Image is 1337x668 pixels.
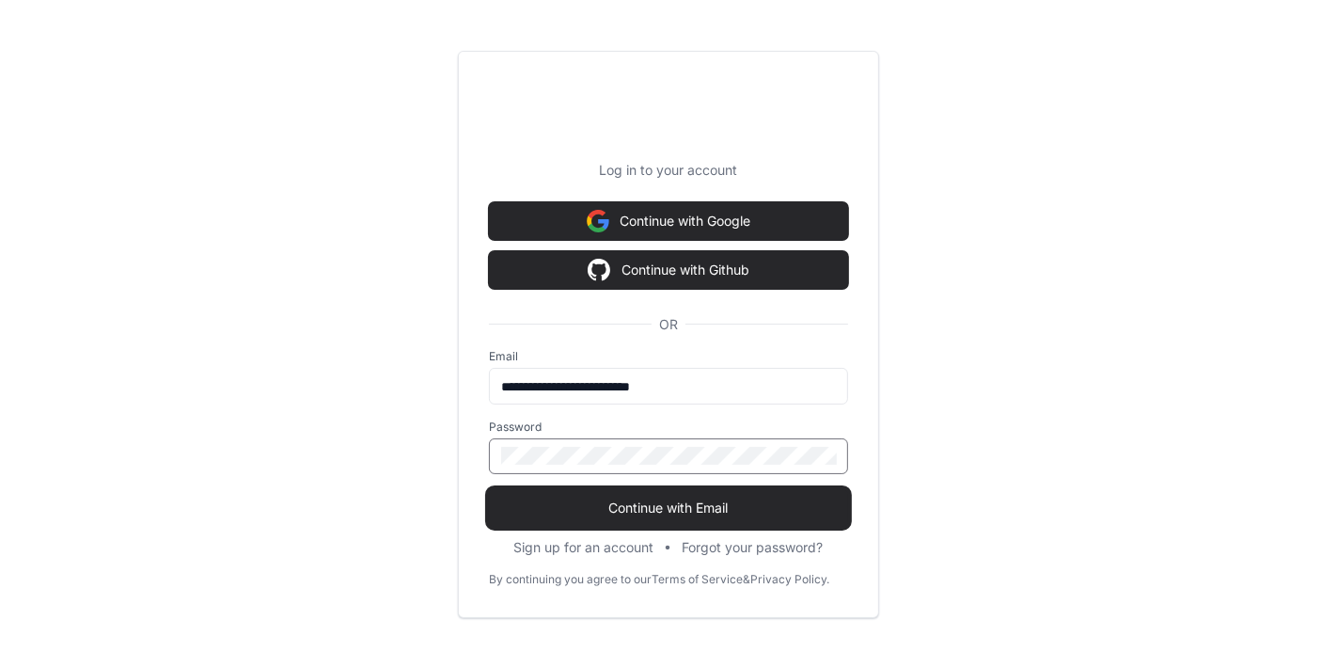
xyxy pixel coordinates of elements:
button: Continue with Email [489,489,848,527]
a: Privacy Policy. [750,572,829,587]
button: Sign up for an account [514,538,654,557]
span: Continue with Email [489,499,848,517]
button: Forgot your password? [683,538,824,557]
button: Continue with Google [489,202,848,240]
p: Log in to your account [489,161,848,180]
img: Sign in with google [588,251,610,289]
div: By continuing you agree to our [489,572,652,587]
span: OR [652,315,685,334]
label: Email [489,349,848,364]
a: Terms of Service [652,572,743,587]
label: Password [489,420,848,435]
img: Sign in with google [587,202,609,240]
div: & [743,572,750,587]
button: Continue with Github [489,251,848,289]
